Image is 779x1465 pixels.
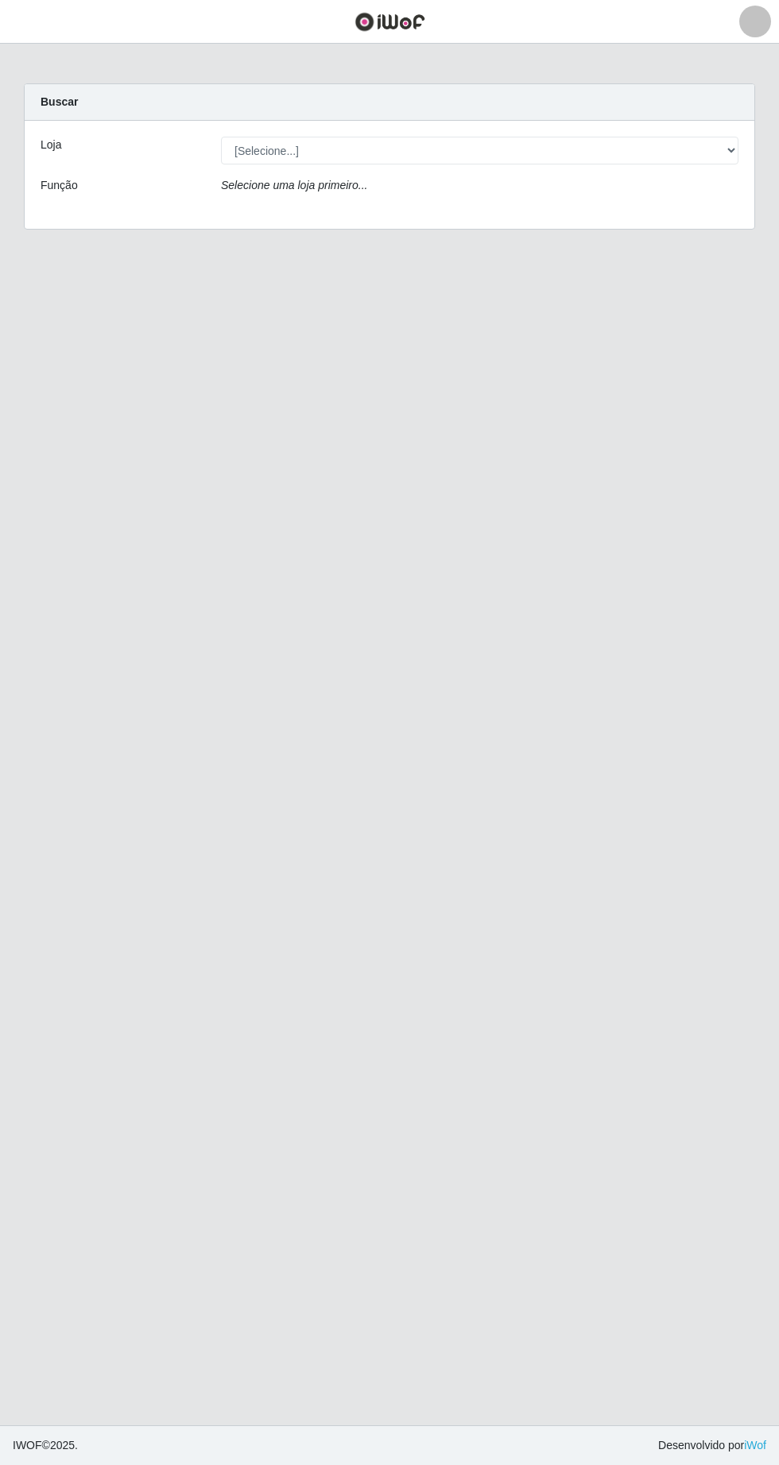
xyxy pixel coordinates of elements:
label: Função [41,177,78,194]
label: Loja [41,137,61,153]
span: Desenvolvido por [658,1437,766,1454]
img: CoreUI Logo [355,12,425,32]
i: Selecione uma loja primeiro... [221,179,367,191]
strong: Buscar [41,95,78,108]
span: IWOF [13,1439,42,1451]
span: © 2025 . [13,1437,78,1454]
a: iWof [744,1439,766,1451]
